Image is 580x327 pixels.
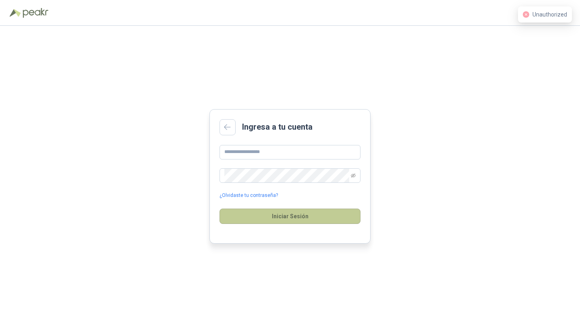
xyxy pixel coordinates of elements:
img: Peakr [23,8,48,18]
h2: Ingresa a tu cuenta [242,121,313,133]
button: Iniciar Sesión [220,209,360,224]
a: ¿Olvidaste tu contraseña? [220,192,278,199]
img: Logo [10,9,21,17]
span: eye-invisible [351,173,356,178]
span: close-circle [523,11,529,18]
span: Unauthorized [532,11,567,18]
